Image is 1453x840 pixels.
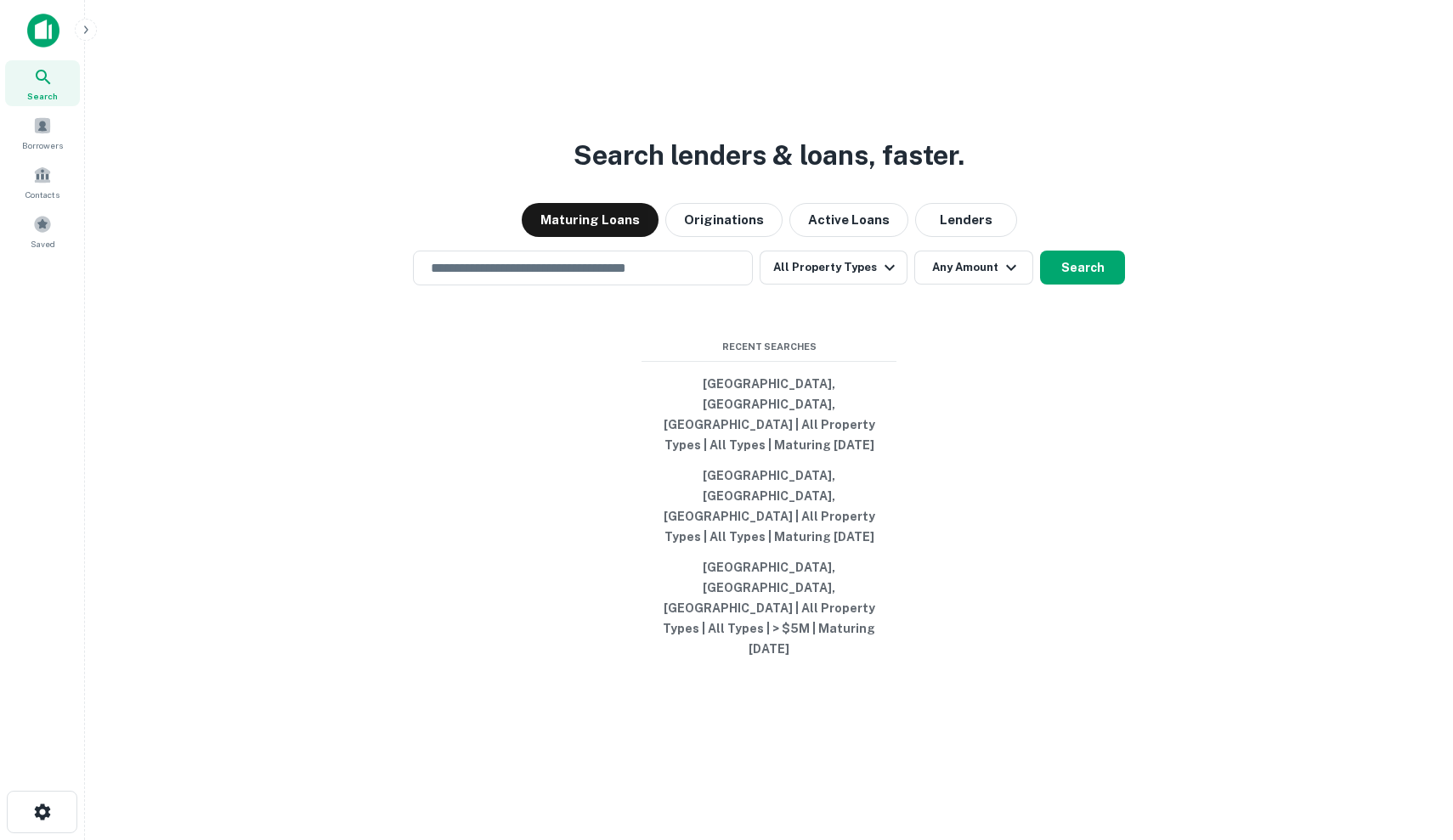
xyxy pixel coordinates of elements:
button: [GEOGRAPHIC_DATA], [GEOGRAPHIC_DATA], [GEOGRAPHIC_DATA] | All Property Types | All Types | Maturi... [642,369,896,460]
button: All Property Types [760,251,907,285]
a: Borrowers [5,110,80,155]
a: Saved [5,208,80,254]
button: [GEOGRAPHIC_DATA], [GEOGRAPHIC_DATA], [GEOGRAPHIC_DATA] | All Property Types | All Types | Maturi... [642,460,896,552]
iframe: Chat Widget [1368,704,1453,786]
button: Active Loans [789,203,908,237]
a: Contacts [5,159,80,205]
img: capitalize-icon.png [27,14,59,48]
button: Any Amount [914,251,1033,285]
span: Search [27,89,58,103]
button: [GEOGRAPHIC_DATA], [GEOGRAPHIC_DATA], [GEOGRAPHIC_DATA] | All Property Types | All Types | > $5M ... [642,552,896,664]
button: Originations [665,203,783,237]
span: Saved [31,237,55,251]
h3: Search lenders & loans, faster. [574,135,964,176]
span: Borrowers [22,138,63,152]
button: Lenders [915,203,1017,237]
button: Maturing Loans [522,203,659,237]
a: Search [5,60,80,106]
span: Recent Searches [642,340,896,354]
button: Search [1040,251,1125,285]
span: Contacts [25,188,59,201]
